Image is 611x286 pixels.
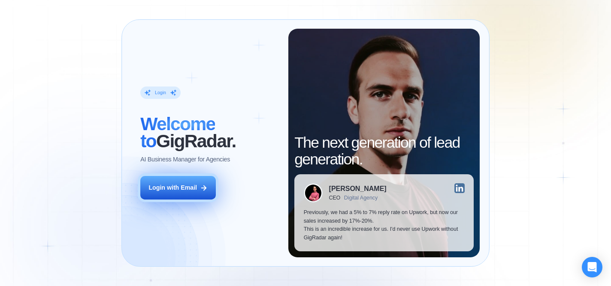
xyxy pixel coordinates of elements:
div: [PERSON_NAME] [329,185,387,192]
span: Welcome to [140,113,215,151]
p: Previously, we had a 5% to 7% reply rate on Upwork, but now our sales increased by 17%-20%. This ... [304,209,465,242]
div: Digital Agency [344,195,378,201]
div: Login with Email [148,184,197,192]
div: Open Intercom Messenger [582,257,602,277]
button: Login with Email [140,176,216,200]
h2: ‍ GigRadar. [140,116,279,149]
p: AI Business Manager for Agencies [140,155,230,164]
div: Login [155,89,166,95]
div: CEO [329,195,340,201]
h2: The next generation of lead generation. [294,134,474,168]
